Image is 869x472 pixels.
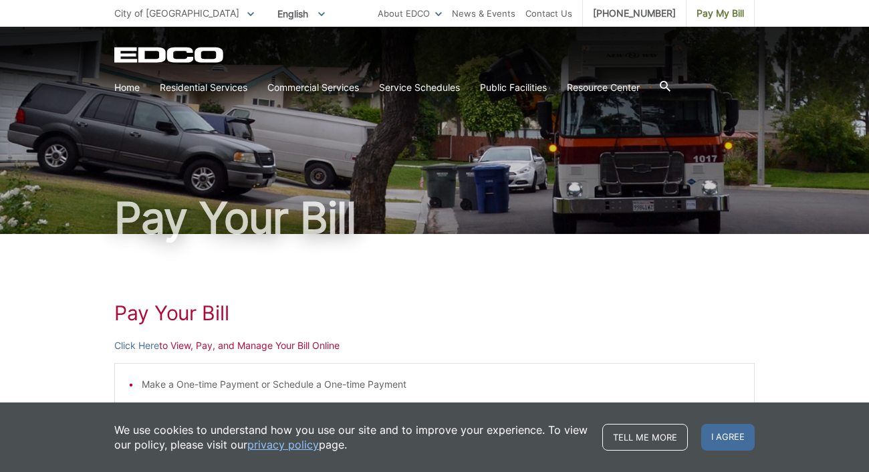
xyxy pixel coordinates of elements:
span: Pay My Bill [697,6,744,21]
a: Service Schedules [379,80,460,95]
a: About EDCO [378,6,442,21]
a: Home [114,80,140,95]
span: City of [GEOGRAPHIC_DATA] [114,7,239,19]
span: English [267,3,335,25]
p: to View, Pay, and Manage Your Bill Online [114,338,755,353]
a: Residential Services [160,80,247,95]
a: News & Events [452,6,515,21]
a: Tell me more [602,424,688,451]
a: Resource Center [567,80,640,95]
a: Click Here [114,338,159,353]
span: I agree [701,424,755,451]
li: Make a One-time Payment or Schedule a One-time Payment [142,377,741,392]
a: EDCD logo. Return to the homepage. [114,47,225,63]
li: Set-up Auto-pay [142,402,741,417]
p: We use cookies to understand how you use our site and to improve your experience. To view our pol... [114,423,589,452]
a: Contact Us [525,6,572,21]
h1: Pay Your Bill [114,197,755,239]
h1: Pay Your Bill [114,301,755,325]
a: Public Facilities [480,80,547,95]
a: privacy policy [247,437,319,452]
a: Commercial Services [267,80,359,95]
